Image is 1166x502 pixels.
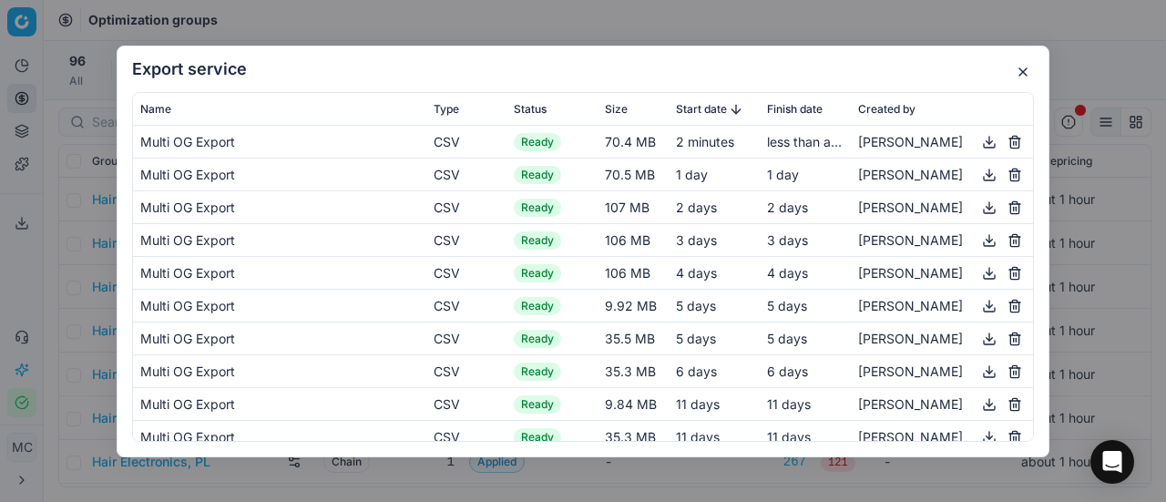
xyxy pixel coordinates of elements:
[514,363,561,381] span: Ready
[434,296,499,314] div: CSV
[140,198,419,216] div: Multi OG Export
[676,363,717,378] span: 6 days
[767,231,808,247] span: 3 days
[140,101,171,116] span: Name
[858,425,1026,447] div: [PERSON_NAME]
[514,166,561,184] span: Ready
[514,428,561,446] span: Ready
[605,362,661,380] div: 35.3 MB
[514,297,561,315] span: Ready
[858,163,1026,185] div: [PERSON_NAME]
[434,198,499,216] div: CSV
[434,132,499,150] div: CSV
[858,327,1026,349] div: [PERSON_NAME]
[434,329,499,347] div: CSV
[767,166,799,181] span: 1 day
[858,196,1026,218] div: [PERSON_NAME]
[514,231,561,250] span: Ready
[767,101,823,116] span: Finish date
[140,296,419,314] div: Multi OG Export
[434,394,499,413] div: CSV
[858,393,1026,415] div: [PERSON_NAME]
[605,165,661,183] div: 70.5 MB
[858,294,1026,316] div: [PERSON_NAME]
[676,264,717,280] span: 4 days
[676,297,716,312] span: 5 days
[140,165,419,183] div: Multi OG Export
[434,165,499,183] div: CSV
[605,394,661,413] div: 9.84 MB
[605,263,661,282] div: 106 MB
[767,363,808,378] span: 6 days
[605,427,661,446] div: 35.3 MB
[605,132,661,150] div: 70.4 MB
[858,101,915,116] span: Created by
[514,330,561,348] span: Ready
[767,133,874,149] span: less than a minute
[434,231,499,249] div: CSV
[434,362,499,380] div: CSV
[767,297,807,312] span: 5 days
[676,395,720,411] span: 11 days
[727,99,745,118] button: Sorted by Start date descending
[514,264,561,282] span: Ready
[605,296,661,314] div: 9.92 MB
[514,133,561,151] span: Ready
[676,166,708,181] span: 1 day
[140,427,419,446] div: Multi OG Export
[140,362,419,380] div: Multi OG Export
[140,394,419,413] div: Multi OG Export
[514,199,561,217] span: Ready
[676,133,734,149] span: 2 minutes
[858,130,1026,152] div: [PERSON_NAME]
[767,330,807,345] span: 5 days
[605,231,661,249] div: 106 MB
[605,101,628,116] span: Size
[676,330,716,345] span: 5 days
[605,329,661,347] div: 35.5 MB
[676,231,717,247] span: 3 days
[514,101,547,116] span: Status
[132,61,1034,77] h2: Export service
[434,101,459,116] span: Type
[434,427,499,446] div: CSV
[767,264,808,280] span: 4 days
[858,261,1026,283] div: [PERSON_NAME]
[434,263,499,282] div: CSV
[140,329,419,347] div: Multi OG Export
[676,199,717,214] span: 2 days
[676,101,727,116] span: Start date
[514,395,561,414] span: Ready
[676,428,720,444] span: 11 days
[140,132,419,150] div: Multi OG Export
[605,198,661,216] div: 107 MB
[858,360,1026,382] div: [PERSON_NAME]
[140,231,419,249] div: Multi OG Export
[767,428,811,444] span: 11 days
[767,395,811,411] span: 11 days
[140,263,419,282] div: Multi OG Export
[767,199,808,214] span: 2 days
[858,229,1026,251] div: [PERSON_NAME]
